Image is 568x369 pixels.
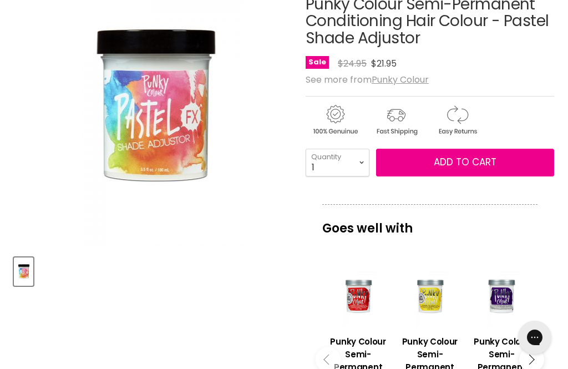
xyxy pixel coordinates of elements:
[14,257,33,286] button: Punky Colour Semi-Permanent Conditioning Hair Colour - Pastel Shade Adjustor
[306,149,369,176] select: Quantity
[399,266,460,327] a: View product:Punky Colour Semi-Permanent Conditioning Hair Colour - Bright Yellow
[372,73,429,86] a: Punky Colour
[376,149,554,176] button: Add to cart
[306,73,429,86] span: See more from
[12,254,294,286] div: Product thumbnails
[306,56,329,69] span: Sale
[471,266,532,327] a: View product:Punky Colour Semi-Permanent Conditioning Hair Colour - Plum
[428,103,486,137] img: returns.gif
[306,103,364,137] img: genuine.gif
[338,57,367,70] span: $24.95
[322,204,537,241] p: Goes well with
[513,317,557,358] iframe: Gorgias live chat messenger
[434,155,496,169] span: Add to cart
[367,103,425,137] img: shipping.gif
[371,57,397,70] span: $21.95
[15,259,32,285] img: Punky Colour Semi-Permanent Conditioning Hair Colour - Pastel Shade Adjustor
[328,266,388,327] a: View product:Punky Colour Semi-Permanent Conditioning Hair Colour - Fire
